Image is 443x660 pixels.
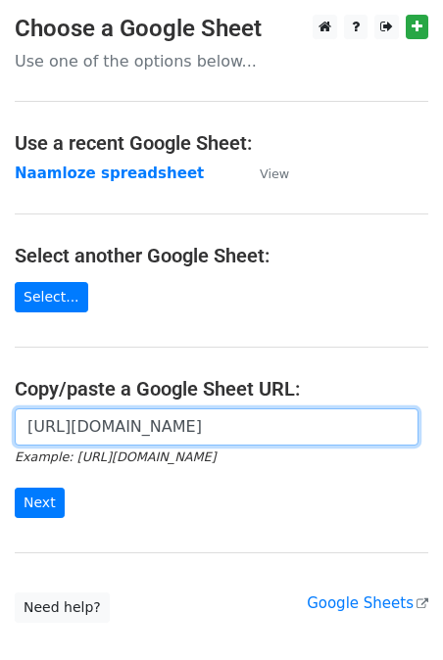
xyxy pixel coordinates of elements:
[260,166,289,181] small: View
[15,488,65,518] input: Next
[15,131,428,155] h4: Use a recent Google Sheet:
[15,244,428,267] h4: Select another Google Sheet:
[240,165,289,182] a: View
[345,566,443,660] div: Chatwidget
[15,408,418,446] input: Paste your Google Sheet URL here
[307,594,428,612] a: Google Sheets
[345,566,443,660] iframe: Chat Widget
[15,449,216,464] small: Example: [URL][DOMAIN_NAME]
[15,592,110,623] a: Need help?
[15,282,88,312] a: Select...
[15,51,428,71] p: Use one of the options below...
[15,165,204,182] a: Naamloze spreadsheet
[15,377,428,401] h4: Copy/paste a Google Sheet URL:
[15,15,428,43] h3: Choose a Google Sheet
